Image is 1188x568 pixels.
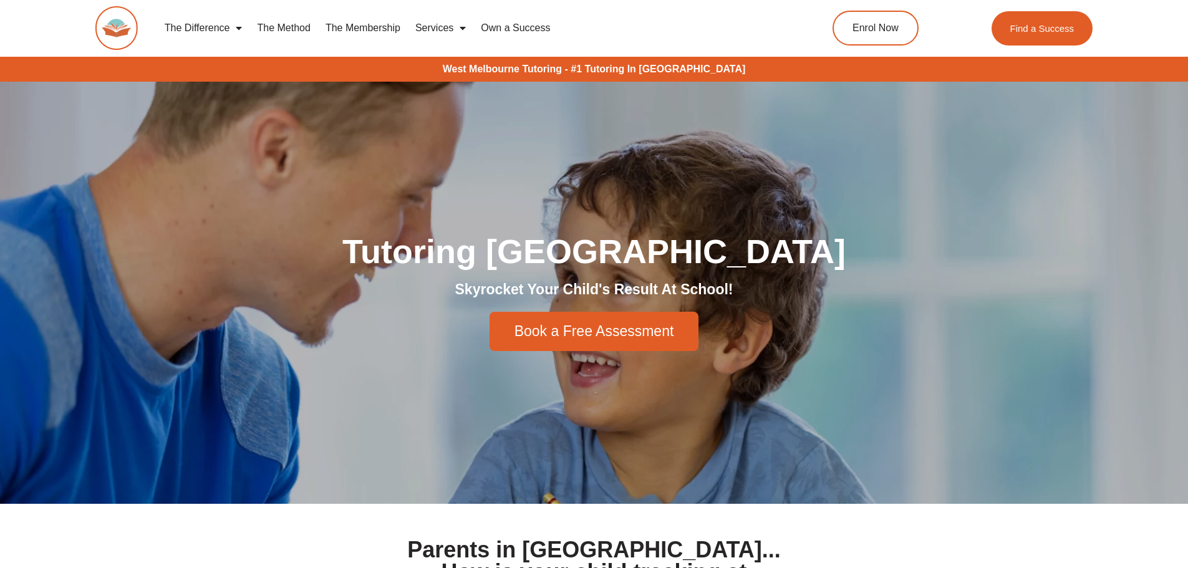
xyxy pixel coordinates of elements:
span: Book a Free Assessment [514,324,674,339]
a: The Membership [318,14,408,42]
span: Enrol Now [852,23,899,33]
a: Services [408,14,473,42]
a: Enrol Now [833,11,919,46]
a: Find a Success [992,11,1093,46]
a: The Method [249,14,317,42]
a: Own a Success [473,14,558,42]
nav: Menu [157,14,776,42]
h1: Tutoring [GEOGRAPHIC_DATA] [245,234,944,268]
span: Find a Success [1010,24,1075,33]
a: The Difference [157,14,250,42]
a: Book a Free Assessment [490,312,699,351]
h2: Skyrocket Your Child's Result At School! [245,281,944,299]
